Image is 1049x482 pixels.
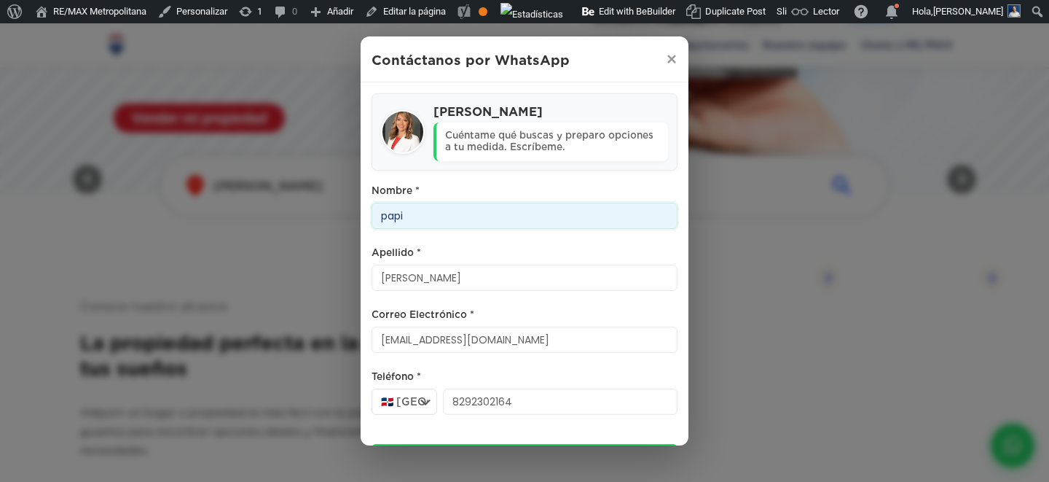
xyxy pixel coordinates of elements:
label: Nombre * [372,182,677,200]
span: [PERSON_NAME] [933,6,1003,17]
label: Correo Electrónico * [372,306,677,324]
label: Apellido * [372,244,677,262]
h4: [PERSON_NAME] [433,103,668,121]
h3: Contáctanos por WhatsApp [372,47,570,73]
img: Franklin Marte [382,112,423,152]
input: 123-456-7890 [443,389,677,415]
p: Cuéntame qué buscas y preparo opciones a tu medida. Escríbeme. [433,123,668,162]
img: Visitas de 48 horas. Haz clic para ver más estadísticas del sitio. [500,3,563,26]
span: × [666,51,677,69]
button: Iniciar Conversación [372,444,677,473]
div: Aceptable [479,7,487,16]
span: Slider Revolution [777,6,845,17]
label: Teléfono * [372,368,677,386]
